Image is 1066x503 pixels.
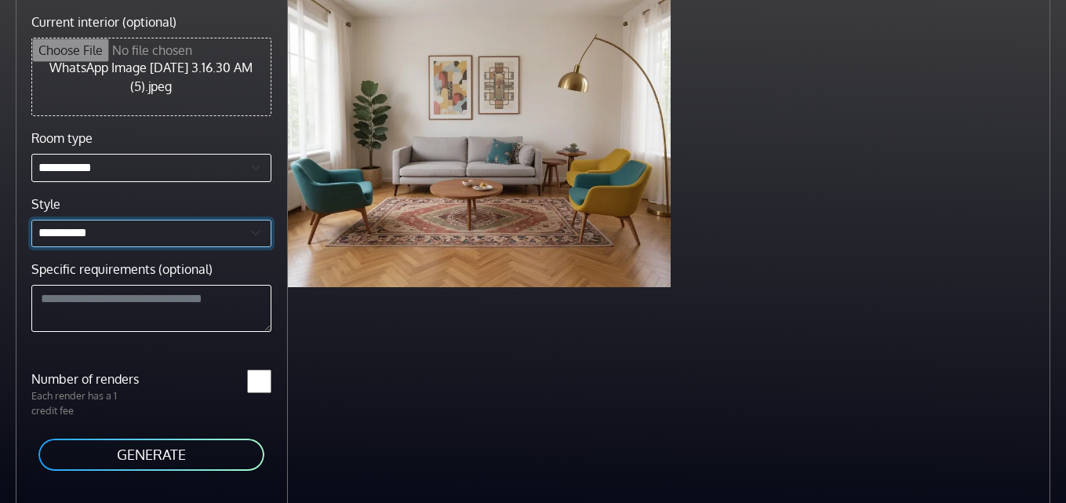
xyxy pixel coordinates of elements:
[31,129,93,148] label: Room type
[37,437,266,472] button: GENERATE
[22,370,151,388] label: Number of renders
[31,260,213,279] label: Specific requirements (optional)
[31,13,176,31] label: Current interior (optional)
[31,195,60,213] label: Style
[22,388,151,418] p: Each render has a 1 credit fee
